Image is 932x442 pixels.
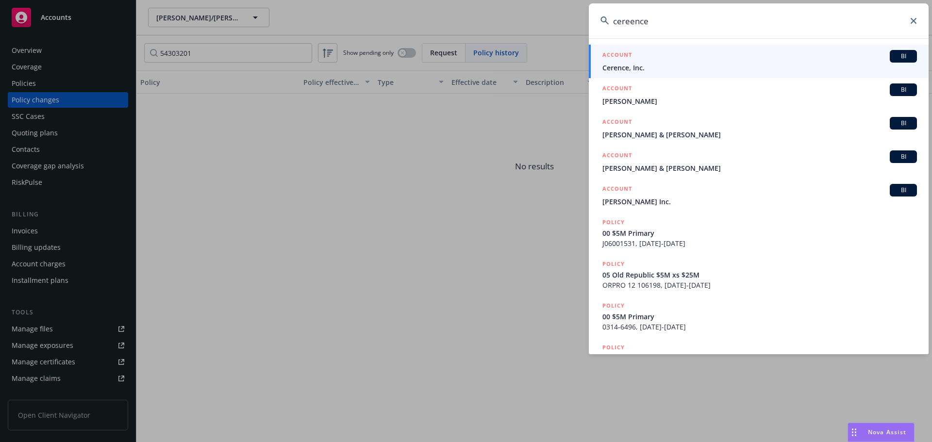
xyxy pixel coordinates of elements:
span: [PERSON_NAME] & [PERSON_NAME] [602,130,917,140]
h5: POLICY [602,259,625,269]
h5: POLICY [602,217,625,227]
span: Nova Assist [868,428,906,436]
button: Nova Assist [848,423,915,442]
span: [PERSON_NAME] Inc. [602,196,917,207]
span: Cerence, Inc. [602,63,917,73]
span: 00 $5M Primary [602,228,917,238]
h5: ACCOUNT [602,150,632,162]
h5: POLICY [602,301,625,311]
span: BI [894,119,913,128]
span: BI [894,52,913,61]
a: ACCOUNTBI[PERSON_NAME] & [PERSON_NAME] [589,112,929,145]
h5: ACCOUNT [602,117,632,129]
h5: POLICY [602,343,625,352]
span: J06001531, [DATE]-[DATE] [602,238,917,248]
span: BI [894,186,913,195]
input: Search... [589,3,929,38]
h5: ACCOUNT [602,184,632,196]
span: BI [894,85,913,94]
a: ACCOUNTBI[PERSON_NAME] & [PERSON_NAME] [589,145,929,179]
a: POLICY00 $5M Primary0314-6496, [DATE]-[DATE] [589,295,929,337]
a: ACCOUNTBI[PERSON_NAME] [589,78,929,112]
a: ACCOUNTBICerence, Inc. [589,45,929,78]
h5: ACCOUNT [602,83,632,95]
span: 0314-6496, [DATE]-[DATE] [602,322,917,332]
h5: ACCOUNT [602,50,632,62]
span: [PERSON_NAME] & [PERSON_NAME] [602,163,917,173]
span: ORPRO 12 106198, [DATE]-[DATE] [602,280,917,290]
a: ACCOUNTBI[PERSON_NAME] Inc. [589,179,929,212]
span: 05 Old Republic $5M xs $25M [602,270,917,280]
a: POLICY01 Hartford $5M xs $5M [589,337,929,379]
span: 01 Hartford $5M xs $5M [602,353,917,363]
span: BI [894,152,913,161]
span: 00 $5M Primary [602,311,917,322]
span: [PERSON_NAME] [602,96,917,106]
a: POLICY00 $5M PrimaryJ06001531, [DATE]-[DATE] [589,212,929,254]
div: Drag to move [848,423,860,442]
a: POLICY05 Old Republic $5M xs $25MORPRO 12 106198, [DATE]-[DATE] [589,254,929,295]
